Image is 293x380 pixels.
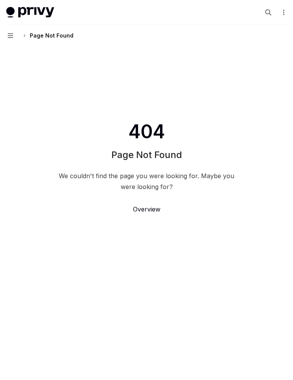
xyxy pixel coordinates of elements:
img: light logo [6,7,54,18]
div: We couldn't find the page you were looking for. Maybe you were looking for? [55,170,238,192]
h1: Page Not Found [111,149,182,161]
div: Page Not Found [30,31,73,40]
button: More actions [279,7,287,18]
button: Open search [262,6,274,19]
span: Overview [133,205,160,213]
a: Overview [55,205,238,214]
span: 404 [127,121,167,143]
